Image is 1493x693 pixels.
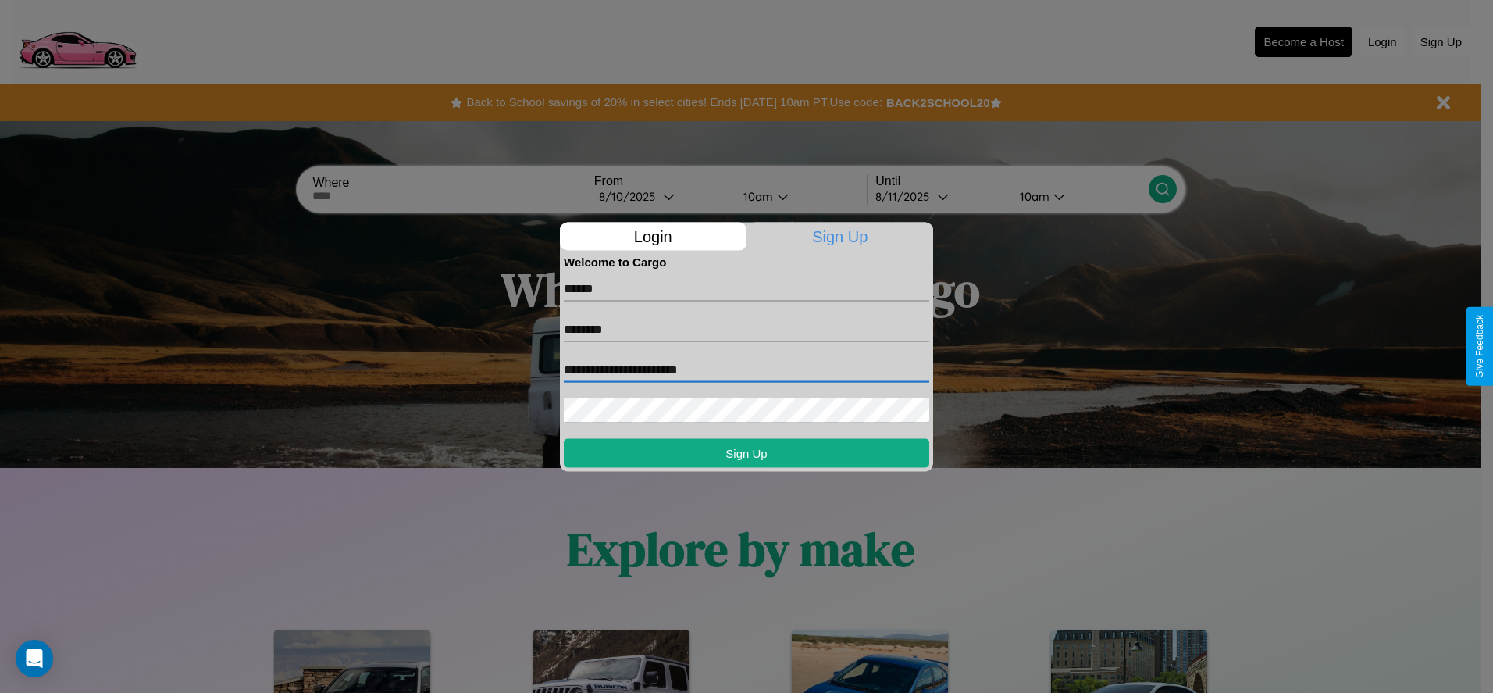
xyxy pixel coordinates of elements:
[564,255,929,268] h4: Welcome to Cargo
[16,640,53,677] div: Open Intercom Messenger
[747,222,934,250] p: Sign Up
[564,438,929,467] button: Sign Up
[560,222,746,250] p: Login
[1474,315,1485,378] div: Give Feedback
